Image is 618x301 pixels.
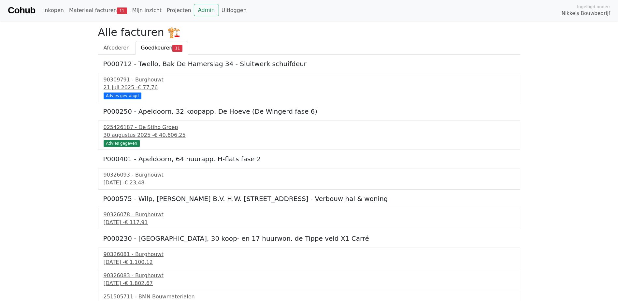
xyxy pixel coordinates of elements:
div: 90326078 - Burghouwt [104,211,515,219]
h5: P000575 - Wilp, [PERSON_NAME] B.V. H.W. [STREET_ADDRESS] - Verbouw hal & woning [103,195,515,203]
a: Admin [194,4,219,16]
h5: P000401 - Apeldoorn, 64 huurapp. H-flats fase 2 [103,155,515,163]
div: [DATE] - [104,179,515,187]
a: 90309791 - Burghouwt21 juli 2025 -€ 77,76 Advies gevraagd [104,76,515,98]
div: 251505711 - BMN Bouwmaterialen [104,293,515,301]
div: 90326081 - Burghouwt [104,251,515,258]
span: € 1.100,12 [124,259,153,265]
div: [DATE] - [104,219,515,226]
a: 90326078 - Burghouwt[DATE] -€ 117,91 [104,211,515,226]
a: Cohub [8,3,35,18]
h5: P000250 - Apeldoorn, 32 koopapp. De Hoeve (De Wingerd fase 6) [103,107,515,115]
span: Nikkels Bouwbedrijf [562,10,610,17]
h5: P000712 - Twello, Bak De Hamerslag 34 - Sluitwerk schuifdeur [103,60,515,68]
div: 30 augustus 2025 - [104,131,515,139]
div: 025426187 - De Stiho Groep [104,123,515,131]
div: Advies gegeven [104,140,140,147]
span: € 77,76 [138,84,158,91]
a: Mijn inzicht [130,4,165,17]
div: 90326093 - Burghouwt [104,171,515,179]
div: 90326083 - Burghouwt [104,272,515,279]
span: € 117,91 [124,219,148,225]
div: [DATE] - [104,279,515,287]
a: 90326093 - Burghouwt[DATE] -€ 23,48 [104,171,515,187]
span: Ingelogd onder: [577,4,610,10]
span: 11 [117,7,127,14]
div: Advies gevraagd [104,93,141,99]
div: 21 juli 2025 - [104,84,515,92]
span: € 23,48 [124,179,144,186]
span: € 1.802,67 [124,280,153,286]
span: € 40.606,25 [154,132,186,138]
span: Goedkeuren [141,45,172,51]
h5: P000230 - [GEOGRAPHIC_DATA], 30 koop- en 17 huurwon. de Tippe veld X1 Carré [103,235,515,242]
a: Afcoderen [98,41,136,55]
div: [DATE] - [104,258,515,266]
a: Goedkeuren11 [135,41,188,55]
span: 11 [172,45,182,51]
span: Afcoderen [104,45,130,51]
a: Inkopen [40,4,66,17]
div: 90309791 - Burghouwt [104,76,515,84]
a: Projecten [164,4,194,17]
a: Uitloggen [219,4,249,17]
a: 90326081 - Burghouwt[DATE] -€ 1.100,12 [104,251,515,266]
a: 025426187 - De Stiho Groep30 augustus 2025 -€ 40.606,25 Advies gegeven [104,123,515,146]
a: 90326083 - Burghouwt[DATE] -€ 1.802,67 [104,272,515,287]
a: Materiaal facturen11 [66,4,130,17]
h2: Alle facturen 🏗️ [98,26,520,38]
